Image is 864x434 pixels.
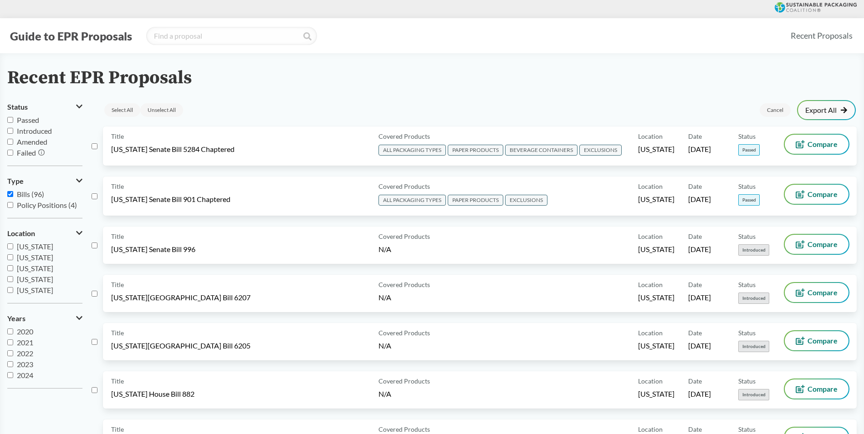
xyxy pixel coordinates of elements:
span: [US_STATE][GEOGRAPHIC_DATA] Bill 6205 [111,341,251,351]
span: ALL PACKAGING TYPES [378,145,446,156]
span: Status [738,131,756,141]
span: Introduced [738,341,769,352]
span: PAPER PRODUCTS [448,195,503,206]
span: [DATE] [688,341,711,351]
span: Policy Positions (4) [17,201,77,209]
span: PAPER PRODUCTS [448,145,503,156]
span: Status [738,376,756,386]
span: Date [688,232,702,241]
span: [US_STATE] [638,144,675,154]
button: Compare [785,379,849,399]
span: Date [688,424,702,434]
span: Passed [738,144,760,156]
span: Location [638,131,663,141]
span: [DATE] [688,244,711,254]
span: 2024 [17,371,33,379]
input: 2022 [7,350,13,356]
input: [US_STATE] [7,287,13,293]
span: Bills (96) [17,190,44,198]
span: ALL PACKAGING TYPES [378,195,446,206]
input: Passed [7,117,13,123]
span: Introduced [738,244,769,256]
span: Date [688,376,702,386]
span: Title [111,328,124,338]
span: Status [738,280,756,289]
span: EXCLUSIONS [505,195,547,206]
button: Status [7,99,82,115]
span: Date [688,131,702,141]
span: Covered Products [378,131,430,141]
div: Unselect All [140,103,183,117]
span: Introduced [738,389,769,400]
span: [US_STATE] [17,264,53,273]
input: Find a proposal [146,27,317,45]
span: [DATE] [688,194,711,204]
span: Years [7,314,26,323]
span: Date [688,182,702,191]
span: N/A [378,341,391,350]
span: [US_STATE] [638,244,675,254]
span: BEVERAGE CONTAINERS [505,145,578,156]
span: Compare [808,241,838,248]
span: [DATE] [688,389,711,399]
span: 2020 [17,327,33,336]
span: Location [638,328,663,338]
input: [US_STATE] [7,265,13,271]
a: Recent Proposals [787,25,857,46]
button: Location [7,226,82,241]
span: Introduced [17,126,52,135]
span: Date [688,280,702,289]
span: 2023 [17,360,33,368]
span: Location [638,376,663,386]
span: Covered Products [378,424,430,434]
span: EXCLUSIONS [579,145,622,156]
span: [US_STATE] [638,194,675,204]
span: Title [111,131,124,141]
input: [US_STATE] [7,254,13,260]
button: Compare [785,235,849,254]
button: Compare [785,283,849,302]
span: Status [738,328,756,338]
span: Compare [808,141,838,148]
input: [US_STATE] [7,276,13,282]
span: N/A [378,389,391,398]
span: Status [738,424,756,434]
input: 2024 [7,372,13,378]
span: [DATE] [688,144,711,154]
span: [US_STATE] [638,389,675,399]
span: Location [638,280,663,289]
span: Covered Products [378,182,430,191]
span: [US_STATE] [638,293,675,303]
span: Title [111,232,124,241]
input: 2020 [7,328,13,334]
span: 2022 [17,349,33,358]
span: Introduced [738,293,769,304]
h2: Recent EPR Proposals [7,68,192,88]
span: Covered Products [378,328,430,338]
span: Passed [738,194,760,206]
button: Type [7,173,82,189]
span: [US_STATE] House Bill 882 [111,389,194,399]
span: Location [638,232,663,241]
span: Covered Products [378,280,430,289]
span: Compare [808,337,838,344]
span: [US_STATE][GEOGRAPHIC_DATA] Bill 6207 [111,293,251,303]
a: Export All [805,106,848,114]
div: Cancel [760,103,791,117]
span: Type [7,177,24,185]
span: [US_STATE] Senate Bill 5284 Chaptered [111,144,235,154]
span: [US_STATE] [17,253,53,262]
span: Failed [17,148,36,157]
span: Passed [17,116,39,124]
span: Status [738,232,756,241]
input: Failed [7,150,13,156]
span: [US_STATE] [17,286,53,294]
span: Date [688,328,702,338]
span: [US_STATE] [638,341,675,351]
span: Covered Products [378,232,430,241]
input: 2021 [7,339,13,345]
span: Status [738,182,756,191]
input: [US_STATE] [7,243,13,249]
span: Location [7,229,35,237]
button: Guide to EPR Proposals [7,29,135,43]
